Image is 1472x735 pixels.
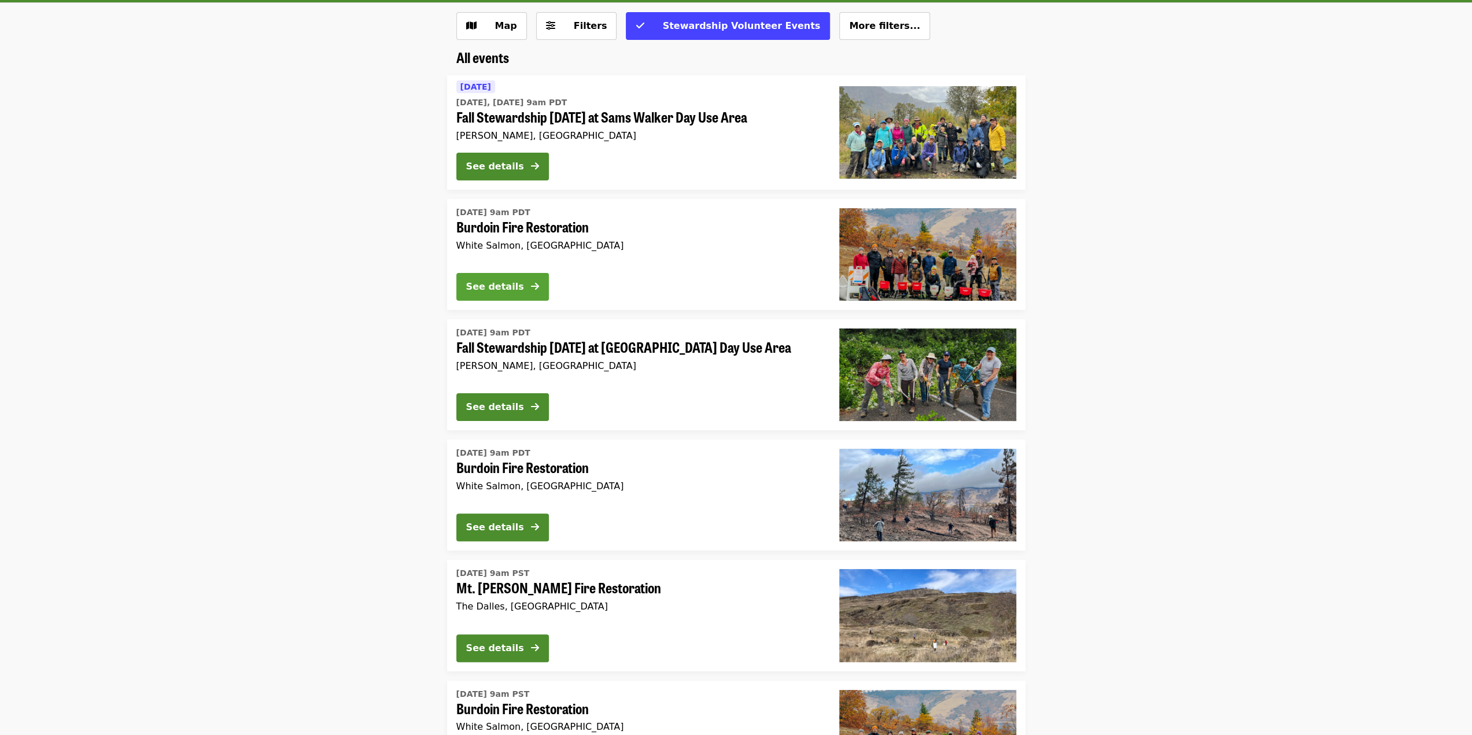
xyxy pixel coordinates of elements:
i: check icon [636,20,644,31]
img: Fall Stewardship Saturday at Sams Walker Day Use Area organized by Friends Of The Columbia Gorge [839,86,1016,179]
time: [DATE] 9am PDT [456,447,530,459]
span: Fall Stewardship [DATE] at [GEOGRAPHIC_DATA] Day Use Area [456,339,821,356]
img: Mt. Ulka Fire Restoration organized by Friends Of The Columbia Gorge [839,569,1016,662]
i: arrow-right icon [531,161,539,172]
img: Fall Stewardship Saturday at St. Cloud Day Use Area organized by Friends Of The Columbia Gorge [839,328,1016,421]
span: All events [456,47,509,67]
span: Burdoin Fire Restoration [456,459,821,476]
div: See details [466,160,524,173]
div: The Dalles, [GEOGRAPHIC_DATA] [456,601,821,612]
a: See details for "Fall Stewardship Saturday at Sams Walker Day Use Area" [447,75,1025,190]
i: sliders-h icon [546,20,555,31]
time: [DATE] 9am PST [456,567,530,579]
i: arrow-right icon [531,281,539,292]
i: map icon [466,20,477,31]
div: See details [466,400,524,414]
div: See details [466,280,524,294]
i: arrow-right icon [531,522,539,533]
span: Fall Stewardship [DATE] at Sams Walker Day Use Area [456,109,821,125]
span: Filters [574,20,607,31]
div: See details [466,641,524,655]
button: Filters (0 selected) [536,12,617,40]
button: See details [456,393,549,421]
time: [DATE] 9am PDT [456,206,530,219]
button: Stewardship Volunteer Events [626,12,830,40]
span: Map [495,20,517,31]
button: More filters... [839,12,930,40]
a: See details for "Fall Stewardship Saturday at St. Cloud Day Use Area" [447,319,1025,430]
span: More filters... [849,20,920,31]
i: arrow-right icon [531,642,539,653]
div: [PERSON_NAME], [GEOGRAPHIC_DATA] [456,130,821,141]
i: arrow-right icon [531,401,539,412]
span: Stewardship Volunteer Events [662,20,820,31]
div: White Salmon, [GEOGRAPHIC_DATA] [456,240,821,251]
img: Burdoin Fire Restoration organized by Friends Of The Columbia Gorge [839,208,1016,301]
span: [DATE] [460,82,491,91]
span: Burdoin Fire Restoration [456,700,821,717]
time: [DATE] 9am PST [456,688,530,700]
button: See details [456,153,549,180]
time: [DATE] 9am PDT [456,327,530,339]
a: See details for "Burdoin Fire Restoration" [447,439,1025,551]
time: [DATE], [DATE] 9am PDT [456,97,567,109]
img: Burdoin Fire Restoration organized by Friends Of The Columbia Gorge [839,449,1016,541]
button: Show map view [456,12,527,40]
a: See details for "Mt. Ulka Fire Restoration" [447,560,1025,671]
button: See details [456,273,549,301]
a: See details for "Burdoin Fire Restoration" [447,199,1025,310]
span: Burdoin Fire Restoration [456,219,821,235]
button: See details [456,634,549,662]
div: See details [466,520,524,534]
span: Mt. [PERSON_NAME] Fire Restoration [456,579,821,596]
div: [PERSON_NAME], [GEOGRAPHIC_DATA] [456,360,821,371]
div: White Salmon, [GEOGRAPHIC_DATA] [456,481,821,492]
div: White Salmon, [GEOGRAPHIC_DATA] [456,721,821,732]
button: See details [456,514,549,541]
